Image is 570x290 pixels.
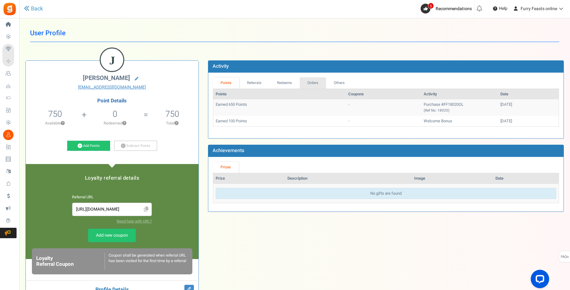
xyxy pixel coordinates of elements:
h4: Point Details [26,98,198,104]
th: Description [285,173,412,184]
a: [EMAIL_ADDRESS][DOMAIN_NAME] [30,84,194,90]
div: [DATE] [500,102,556,108]
td: - [346,99,421,116]
th: Date [493,173,559,184]
h5: Loyalty referral details [32,175,192,181]
a: Referrals [239,77,269,89]
div: Coupon shall be generated when referral URL has been visited for the first time by a referral [105,253,188,270]
button: ? [175,121,179,125]
div: No gifts are found [216,188,556,199]
b: Activity [213,63,229,70]
h6: Referral URL [72,195,152,200]
span: 5 [428,3,434,9]
span: Recommendations [436,6,472,12]
td: Earned 650 Points [213,99,346,116]
td: Welcome Bonus [421,116,498,127]
a: Need help with URL? [117,219,152,224]
th: Date [498,89,559,100]
th: Points [213,89,346,100]
figcaption: J [101,48,123,72]
span: FAQs [560,251,569,263]
p: Available [29,120,81,126]
a: 5 Recommendations [421,4,474,13]
a: Orders [300,77,326,89]
button: ? [61,121,65,125]
th: Image [412,173,493,184]
a: Redeems [269,77,300,89]
span: Click to Copy [141,204,151,215]
h6: Loyalty Referral Coupon [36,256,105,267]
p: Redeemed [87,120,143,126]
button: ? [122,121,126,125]
span: 750 [48,108,62,120]
span: Help [497,6,507,12]
th: Prize [213,173,285,184]
a: Subtract Points [114,141,157,151]
small: (Ref No: 18020) [424,108,449,113]
a: Prizes [213,162,239,173]
span: Furry Feasts online [521,6,557,12]
h1: User Profile [30,25,559,42]
b: Achievements [213,147,244,154]
a: Others [326,77,352,89]
a: Help [491,4,510,13]
td: - [346,116,421,127]
h5: 0 [113,109,117,119]
th: Coupons [346,89,421,100]
img: Gratisfaction [3,2,17,16]
h5: 750 [165,109,179,119]
p: Total [149,120,195,126]
a: Add new coupon [88,229,136,242]
span: [PERSON_NAME] [83,74,130,82]
th: Activity [421,89,498,100]
td: Earned 100 Points [213,116,346,127]
a: Points [213,77,239,89]
td: Purchase #FF18020OL [421,99,498,116]
div: [DATE] [500,118,556,124]
a: Add Points [67,141,110,151]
